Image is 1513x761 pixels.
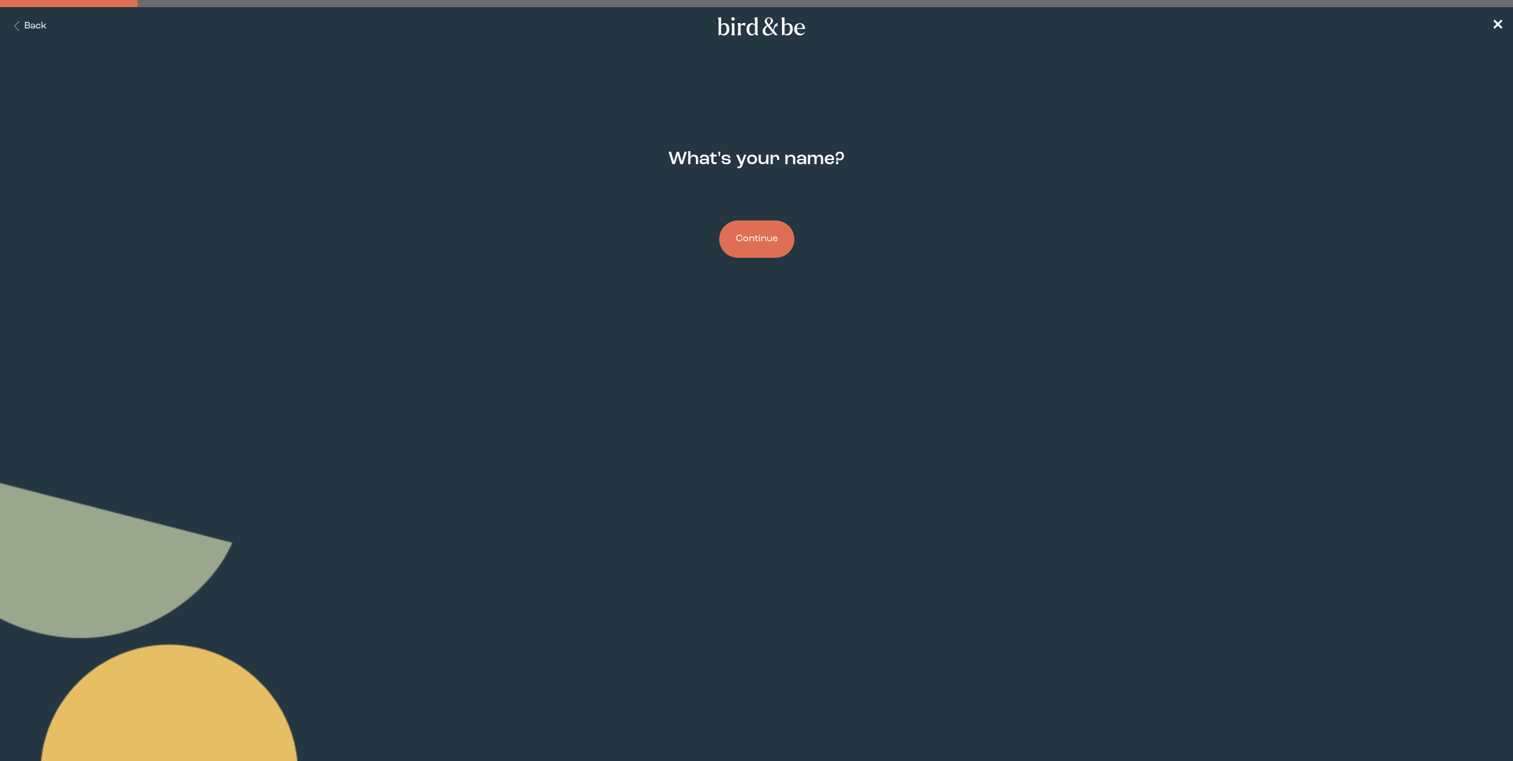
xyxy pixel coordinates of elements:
[1454,705,1501,749] iframe: Gorgias live chat messenger
[668,146,845,173] h2: What's your name?
[9,20,47,33] button: Back Button
[1492,19,1504,33] span: ✕
[1492,16,1504,37] a: ✕
[719,220,794,258] button: Continue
